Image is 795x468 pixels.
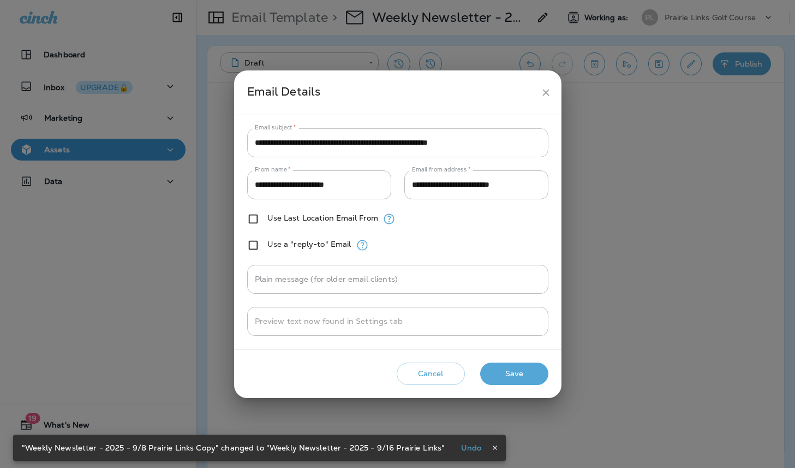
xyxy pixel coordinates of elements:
[536,82,556,103] button: close
[397,363,465,385] button: Cancel
[480,363,548,385] button: Save
[255,123,296,132] label: Email subject
[412,165,470,174] label: Email from address
[461,443,482,452] p: Undo
[247,82,536,103] div: Email Details
[267,240,351,248] label: Use a "reply-to" Email
[267,214,379,222] label: Use Last Location Email From
[22,438,445,458] div: "Weekly Newsletter - 2025 - 9/8 Prairie Links Copy" changed to "Weekly Newsletter - 2025 - 9/16 P...
[255,165,291,174] label: From name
